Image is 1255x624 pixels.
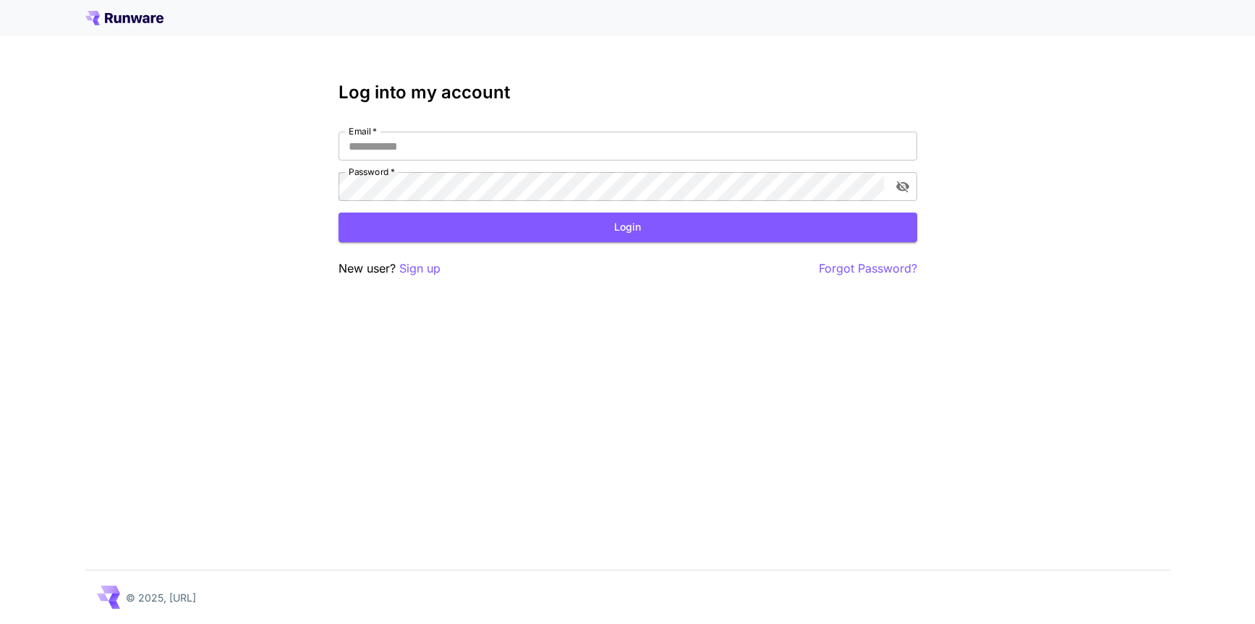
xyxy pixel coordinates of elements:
[339,213,917,242] button: Login
[339,260,441,278] p: New user?
[349,166,395,178] label: Password
[339,82,917,103] h3: Log into my account
[890,174,916,200] button: toggle password visibility
[349,125,377,137] label: Email
[399,260,441,278] button: Sign up
[126,590,196,605] p: © 2025, [URL]
[819,260,917,278] button: Forgot Password?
